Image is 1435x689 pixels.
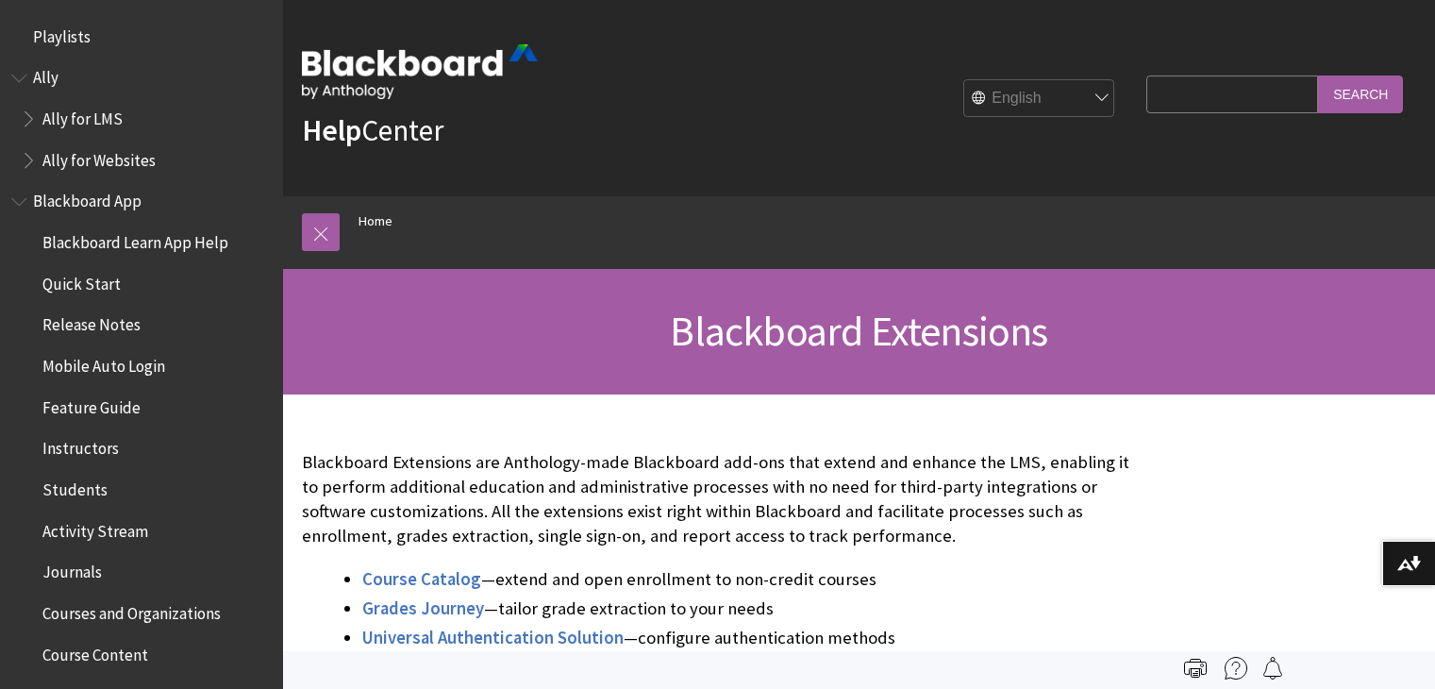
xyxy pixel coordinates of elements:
[670,305,1047,357] span: Blackboard Extensions
[362,596,1137,622] li: —tailor grade extraction to your needs
[33,186,142,211] span: Blackboard App
[1184,657,1207,680] img: Print
[11,62,272,176] nav: Book outline for Anthology Ally Help
[42,639,148,664] span: Course Content
[42,474,108,499] span: Students
[11,21,272,53] nav: Book outline for Playlists
[42,310,141,335] span: Release Notes
[362,568,481,590] span: Course Catalog
[33,21,91,46] span: Playlists
[42,103,123,128] span: Ally for LMS
[42,392,141,417] span: Feature Guide
[362,568,481,591] a: Course Catalog
[302,111,443,149] a: HelpCenter
[362,625,1137,651] li: —configure authentication methods
[362,597,484,619] span: Grades Journey
[302,111,361,149] strong: Help
[362,597,484,620] a: Grades Journey
[42,350,165,376] span: Mobile Auto Login
[362,627,624,648] span: Universal Authentication Solution
[42,515,148,541] span: Activity Stream
[362,627,624,649] a: Universal Authentication Solution
[359,210,392,233] a: Home
[33,62,58,88] span: Ally
[42,597,221,623] span: Courses and Organizations
[302,44,538,99] img: Blackboard by Anthology
[42,268,121,294] span: Quick Start
[362,566,1137,593] li: —extend and open enrollment to non-credit courses
[302,450,1137,549] p: Blackboard Extensions are Anthology-made Blackboard add-ons that extend and enhance the LMS, enab...
[42,144,156,170] span: Ally for Websites
[42,433,119,459] span: Instructors
[1261,657,1284,680] img: Follow this page
[42,557,102,582] span: Journals
[964,80,1115,118] select: Site Language Selector
[1318,76,1403,112] input: Search
[1225,657,1247,680] img: More help
[42,227,228,252] span: Blackboard Learn App Help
